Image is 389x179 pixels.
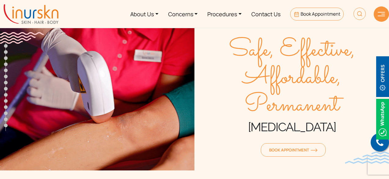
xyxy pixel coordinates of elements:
a: Contact Us [246,2,285,25]
img: orange-arrow [311,148,317,152]
a: Whatsappicon [376,115,389,122]
img: inurskn-logo [4,4,58,24]
h1: [MEDICAL_DATA] [194,119,389,135]
a: About Us [125,2,163,25]
img: hamLine.svg [378,12,385,16]
a: Book Appointmentorange-arrow [261,143,326,157]
span: Book Appointment [301,11,340,17]
span: Safe, Effective, Affordable, Permanent [194,37,389,119]
img: bluewave [345,151,389,164]
img: Whatsappicon [376,99,389,140]
a: Concerns [163,2,203,25]
img: offerBt [376,56,389,97]
img: HeaderSearch [354,8,366,20]
span: Book Appointment [269,147,317,153]
a: Book Appointment [290,8,344,21]
a: Procedures [202,2,246,25]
